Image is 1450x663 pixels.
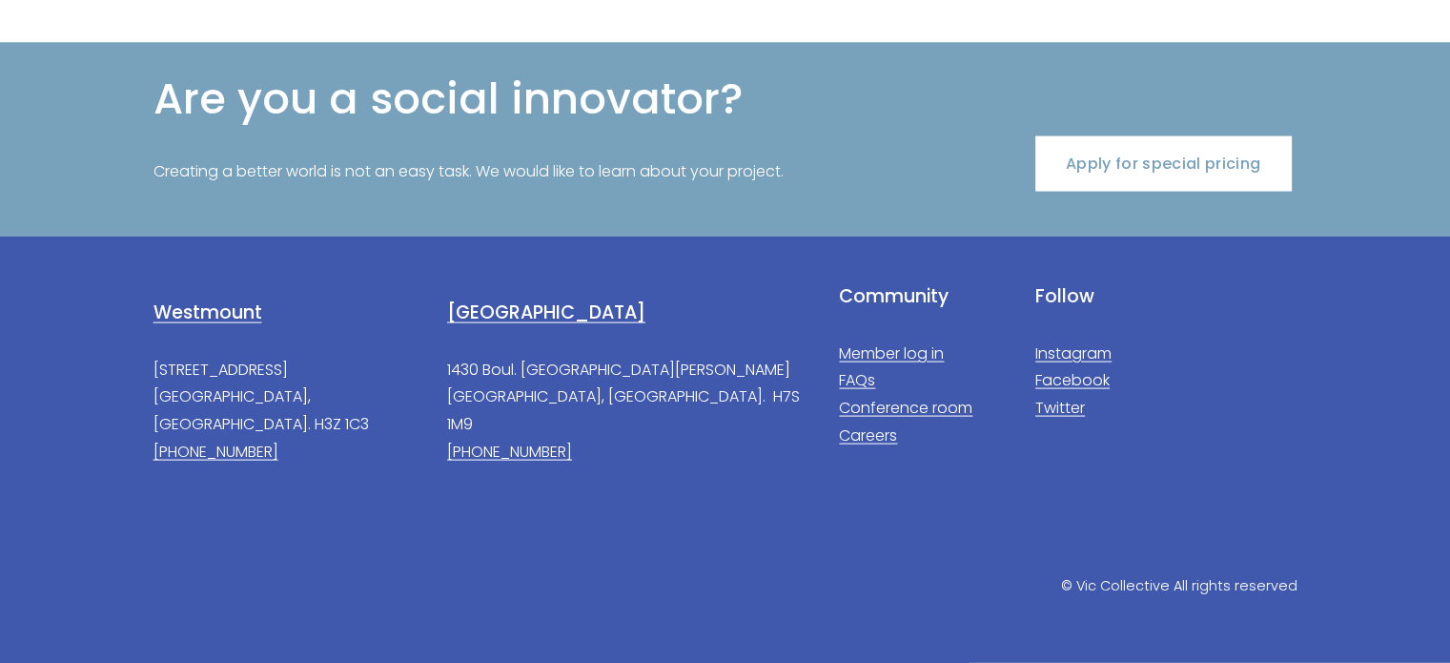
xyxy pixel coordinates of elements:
[153,158,807,186] p: Creating a better world is not an easy task. We would like to learn about your project.
[839,341,944,368] a: Member log in
[153,574,1297,599] p: © Vic Collective All rights reserved
[447,439,572,466] a: [PHONE_NUMBER]
[1035,341,1112,368] a: Instagram
[839,395,972,423] a: Conference room
[153,439,278,466] a: [PHONE_NUMBER]
[839,423,897,450] a: Careers
[1035,284,1297,310] h4: Follow
[1035,395,1085,423] a: Twitter
[839,367,875,395] a: FAQs
[153,72,807,127] h2: Are you a social innovator?
[1035,367,1110,395] a: Facebook
[153,357,807,466] p: [STREET_ADDRESS] [GEOGRAPHIC_DATA], [GEOGRAPHIC_DATA]. H3Z 1C3
[447,357,807,466] p: 1430 Boul. [GEOGRAPHIC_DATA][PERSON_NAME] [GEOGRAPHIC_DATA], [GEOGRAPHIC_DATA]. H7S 1M9
[1035,136,1291,191] a: Apply for special pricing
[447,300,645,326] a: [GEOGRAPHIC_DATA]
[153,300,262,326] a: Westmount
[839,284,1003,310] h4: Community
